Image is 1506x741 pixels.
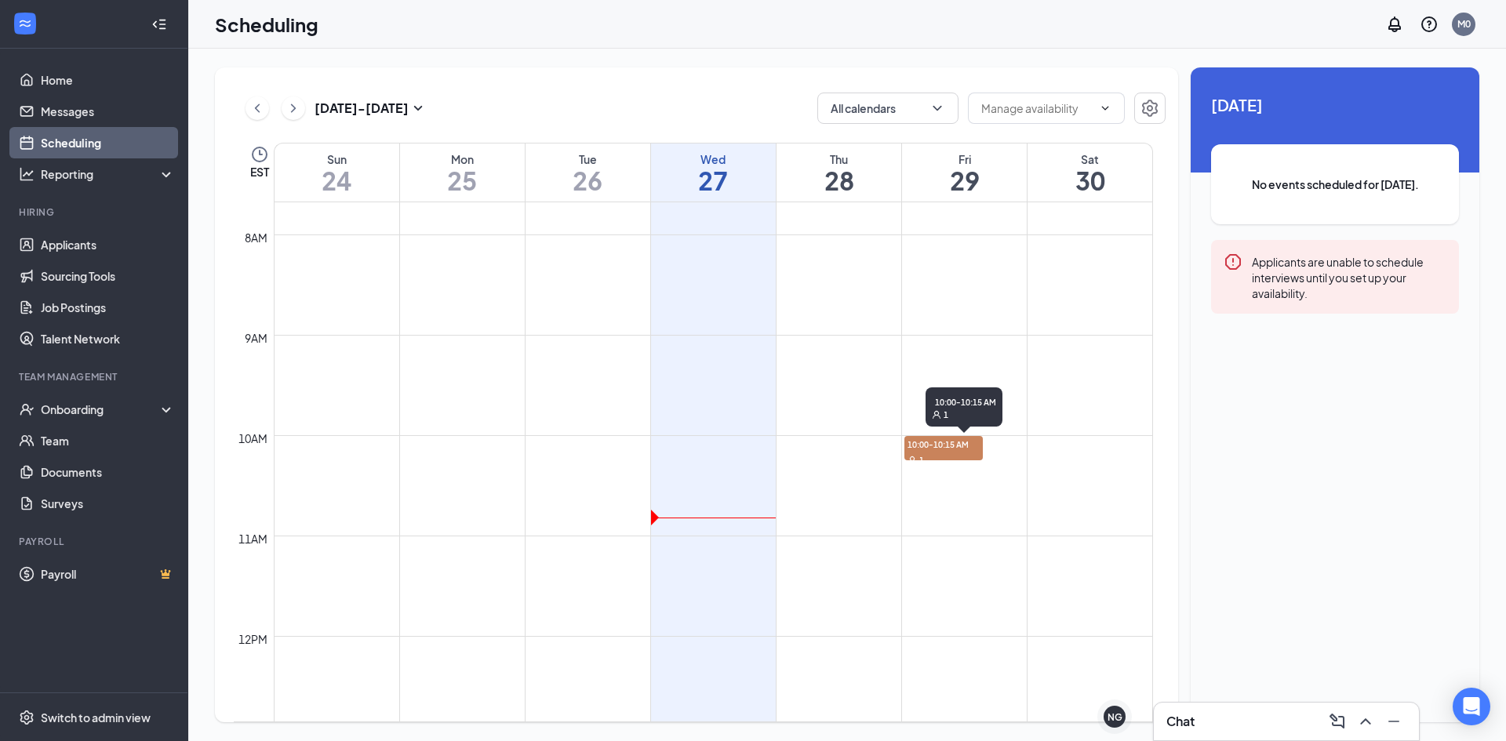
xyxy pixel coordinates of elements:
h1: 25 [400,167,525,194]
svg: ComposeMessage [1328,712,1347,731]
div: Payroll [19,535,172,548]
button: Settings [1134,93,1166,124]
span: [DATE] [1211,93,1459,117]
div: Tue [526,151,650,167]
button: All calendarsChevronDown [817,93,959,124]
svg: Notifications [1385,15,1404,34]
div: Mon [400,151,525,167]
a: August 28, 2025 [777,143,901,202]
a: August 27, 2025 [651,143,776,202]
button: ChevronLeft [246,96,269,120]
svg: Error [1224,252,1242,271]
div: 9am [242,329,271,347]
svg: SmallChevronDown [409,99,427,118]
div: Sat [1028,151,1152,167]
input: Manage availability [981,100,1093,117]
div: Onboarding [41,401,162,417]
svg: User [932,410,941,420]
span: 10:00-10:15 AM [932,394,996,409]
svg: UserCheck [19,401,35,417]
a: Team [41,425,175,456]
h1: Scheduling [215,11,318,38]
span: 1 [944,409,948,420]
h1: 27 [651,167,776,194]
div: 10am [235,430,271,447]
div: Thu [777,151,901,167]
span: No events scheduled for [DATE]. [1242,176,1428,193]
svg: WorkstreamLogo [17,16,33,31]
span: 1 [919,455,924,466]
svg: ChevronRight [286,99,301,118]
a: August 26, 2025 [526,143,650,202]
div: Reporting [41,166,176,182]
svg: Clock [250,145,269,164]
svg: Settings [19,710,35,725]
a: Job Postings [41,292,175,323]
svg: ChevronUp [1356,712,1375,731]
button: ChevronRight [282,96,305,120]
div: Team Management [19,370,172,383]
div: Wed [651,151,776,167]
h1: 29 [902,167,1027,194]
a: PayrollCrown [41,558,175,590]
svg: Settings [1140,99,1159,118]
a: Talent Network [41,323,175,354]
div: Applicants are unable to schedule interviews until you set up your availability. [1252,252,1446,301]
div: Switch to admin view [41,710,151,725]
svg: User [908,456,917,465]
svg: Minimize [1384,712,1403,731]
a: Messages [41,96,175,127]
div: 11am [235,530,271,547]
span: EST [250,164,269,180]
a: Sourcing Tools [41,260,175,292]
div: Sun [275,151,399,167]
h1: 30 [1028,167,1152,194]
div: Hiring [19,205,172,219]
h3: [DATE] - [DATE] [315,100,409,117]
div: M0 [1457,17,1471,31]
h1: 28 [777,167,901,194]
div: Open Intercom Messenger [1453,688,1490,725]
svg: Analysis [19,166,35,182]
a: August 29, 2025 [902,143,1027,202]
svg: ChevronLeft [249,99,265,118]
button: ComposeMessage [1325,709,1350,734]
a: August 30, 2025 [1028,143,1152,202]
span: 10:00-10:15 AM [904,436,983,452]
svg: ChevronDown [929,100,945,116]
a: Scheduling [41,127,175,158]
button: ChevronUp [1353,709,1378,734]
div: 8am [242,229,271,246]
svg: Collapse [151,16,167,32]
a: August 24, 2025 [275,143,399,202]
a: Applicants [41,229,175,260]
a: Surveys [41,488,175,519]
h1: 26 [526,167,650,194]
h3: Chat [1166,713,1195,730]
button: Minimize [1381,709,1406,734]
h1: 24 [275,167,399,194]
svg: ChevronDown [1099,102,1111,114]
a: August 25, 2025 [400,143,525,202]
a: Home [41,64,175,96]
div: Fri [902,151,1027,167]
svg: QuestionInfo [1420,15,1439,34]
div: NG [1108,710,1122,724]
a: Documents [41,456,175,488]
div: 12pm [235,630,271,648]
